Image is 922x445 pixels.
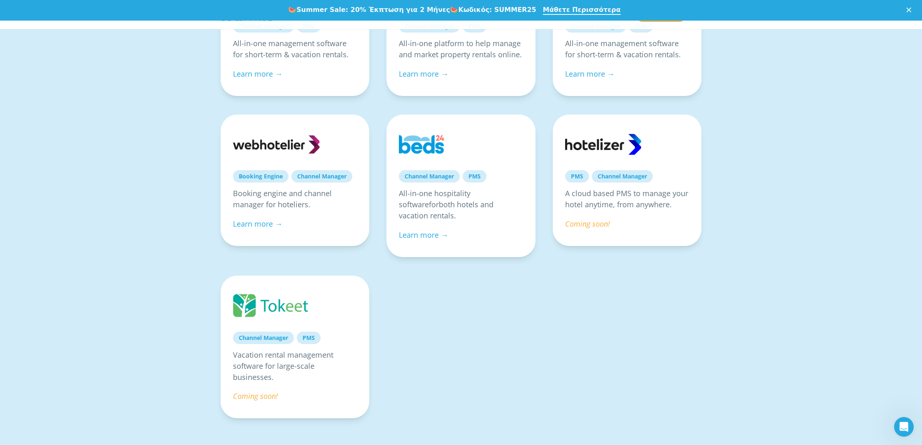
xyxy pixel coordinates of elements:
p: All-in-one management software for short-term & vacation rentals. [233,38,357,60]
div: Κλείσιμο [906,7,915,12]
span: for [429,199,439,209]
a: PMS [565,170,589,183]
span: both hotels and vacation rentals [399,199,494,220]
a: PMS [297,332,321,344]
a: Learn more → [233,69,282,79]
a: Channel Manager [291,170,352,183]
a: Learn more → [399,69,448,79]
p: All-in-one hospitality software [399,188,523,221]
div: 🍉 🍉 [288,6,536,14]
b: Summer Sale: 20% Έκπτωση για 2 Μήνες [296,6,450,14]
p: All-in-one platform to help manage and market property rentals online. [399,38,523,60]
b: Κωδικός: SUMMER25 [458,6,536,14]
a: Learn more → [565,69,615,79]
a: Channel Manager [592,170,653,183]
p: Vacation rental management software for large-scale businesses. [233,349,357,383]
iframe: Intercom live chat [894,417,914,437]
a: Learn more → [399,230,448,240]
span: Coming soon! [565,219,610,229]
a: Learn more → [233,219,282,229]
p: A cloud based PMS to manage your hotel anytime, from anywhere. [565,188,689,210]
span: . [454,211,456,220]
a: Booking Engine [233,170,289,183]
p: All-in-one management software for short-term & vacation rentals. [565,38,689,60]
a: PMS [463,170,487,183]
a: Μάθετε Περισσότερα [543,6,621,15]
p: Booking engine and channel manager for hoteliers. [233,188,357,210]
span: Coming soon! [233,391,278,401]
a: Channel Manager [399,170,460,183]
a: Channel Manager [233,332,294,344]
